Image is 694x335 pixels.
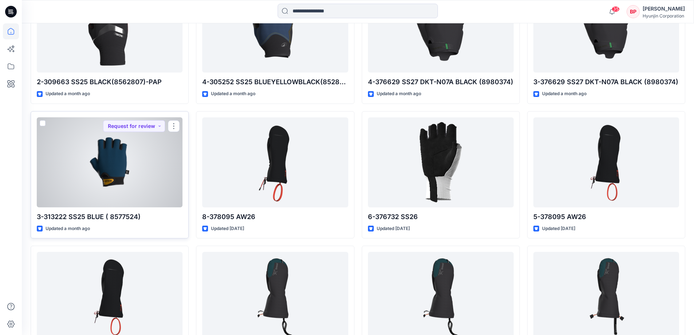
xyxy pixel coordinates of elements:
[211,90,255,98] p: Updated a month ago
[542,225,575,233] p: Updated [DATE]
[211,225,244,233] p: Updated [DATE]
[377,225,410,233] p: Updated [DATE]
[533,117,679,207] a: 5-378095 AW26
[202,117,348,207] a: 8-378095 AW26
[46,225,90,233] p: Updated a month ago
[643,4,685,13] div: [PERSON_NAME]
[542,90,587,98] p: Updated a month ago
[612,6,620,12] span: 35
[368,212,514,222] p: 6-376732 SS26
[377,90,421,98] p: Updated a month ago
[533,77,679,87] p: 3-376629 SS27 DKT-N07A BLACK (8980374)
[368,117,514,207] a: 6-376732 SS26
[37,77,183,87] p: 2-309663 SS25 BLACK(8562807)-PAP
[37,212,183,222] p: 3-313222 SS25 BLUE ( 8577524)
[46,90,90,98] p: Updated a month ago
[202,77,348,87] p: 4-305252 SS25 BLUEYELLOWBLACK(8528243)-PAP
[627,5,640,18] div: BP
[643,13,685,19] div: Hyunjin Corporation
[533,212,679,222] p: 5-378095 AW26
[37,117,183,207] a: 3-313222 SS25 BLUE ( 8577524)
[202,212,348,222] p: 8-378095 AW26
[368,77,514,87] p: 4-376629 SS27 DKT-N07A BLACK (8980374)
